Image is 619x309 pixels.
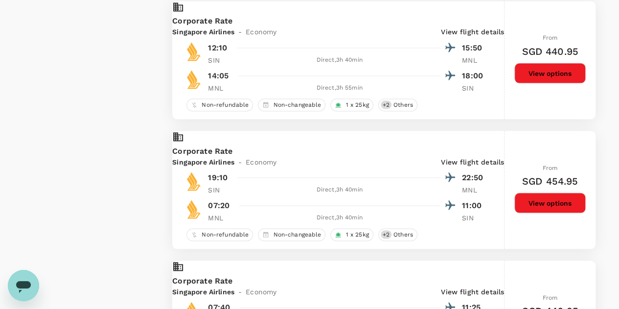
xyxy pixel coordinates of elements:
p: 18:00 [462,70,486,81]
p: 07:20 [208,199,229,211]
span: From [543,164,558,171]
div: Direct , 3h 40min [238,185,440,194]
span: Singapore Airlines [172,157,234,166]
p: View flight details [441,157,504,166]
p: SIN [208,55,232,65]
span: + 2 [381,100,391,109]
span: - [234,286,246,296]
span: - [234,27,246,37]
img: SQ [184,42,204,61]
p: View flight details [441,27,504,37]
span: 1 x 25kg [342,230,372,238]
img: SQ [184,171,204,191]
div: Direct , 3h 40min [238,55,440,65]
p: SIN [462,83,486,93]
span: Non-changeable [269,230,325,238]
span: Economy [246,27,276,37]
p: SIN [208,185,232,194]
h6: SGD 454.95 [522,173,578,189]
span: Non-changeable [269,100,325,109]
h6: SGD 440.95 [522,43,578,59]
iframe: Button to launch messaging window [8,270,39,301]
div: +2Others [378,228,417,241]
p: 11:00 [462,199,486,211]
span: Others [390,230,417,238]
div: Non-refundable [186,98,253,111]
div: 1 x 25kg [330,228,373,241]
span: Economy [246,286,276,296]
p: MNL [462,55,486,65]
div: Direct , 3h 55min [238,83,440,93]
p: Corporate Rate [172,275,504,286]
span: From [543,294,558,301]
span: Singapore Airlines [172,286,234,296]
span: Others [390,100,417,109]
div: Direct , 3h 40min [238,213,440,222]
span: Non-refundable [198,230,252,238]
span: + 2 [381,230,391,238]
p: View flight details [441,286,504,296]
p: SIN [462,213,486,222]
p: MNL [208,213,232,222]
p: MNL [462,185,486,194]
span: 1 x 25kg [342,100,372,109]
button: View options [514,63,586,83]
span: Singapore Airlines [172,27,234,37]
p: 19:10 [208,171,228,183]
img: SQ [184,199,204,219]
span: Non-refundable [198,100,252,109]
div: +2Others [378,98,417,111]
p: Corporate Rate [172,145,504,157]
p: MNL [208,83,232,93]
p: 14:05 [208,70,229,81]
p: 22:50 [462,171,486,183]
div: Non-changeable [258,228,325,241]
p: 15:50 [462,42,486,53]
span: From [543,34,558,41]
span: Economy [246,157,276,166]
p: 12:10 [208,42,227,53]
p: Corporate Rate [172,15,504,27]
img: SQ [184,70,204,89]
div: Non-refundable [186,228,253,241]
button: View options [514,192,586,213]
span: - [234,157,246,166]
div: 1 x 25kg [330,98,373,111]
div: Non-changeable [258,98,325,111]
